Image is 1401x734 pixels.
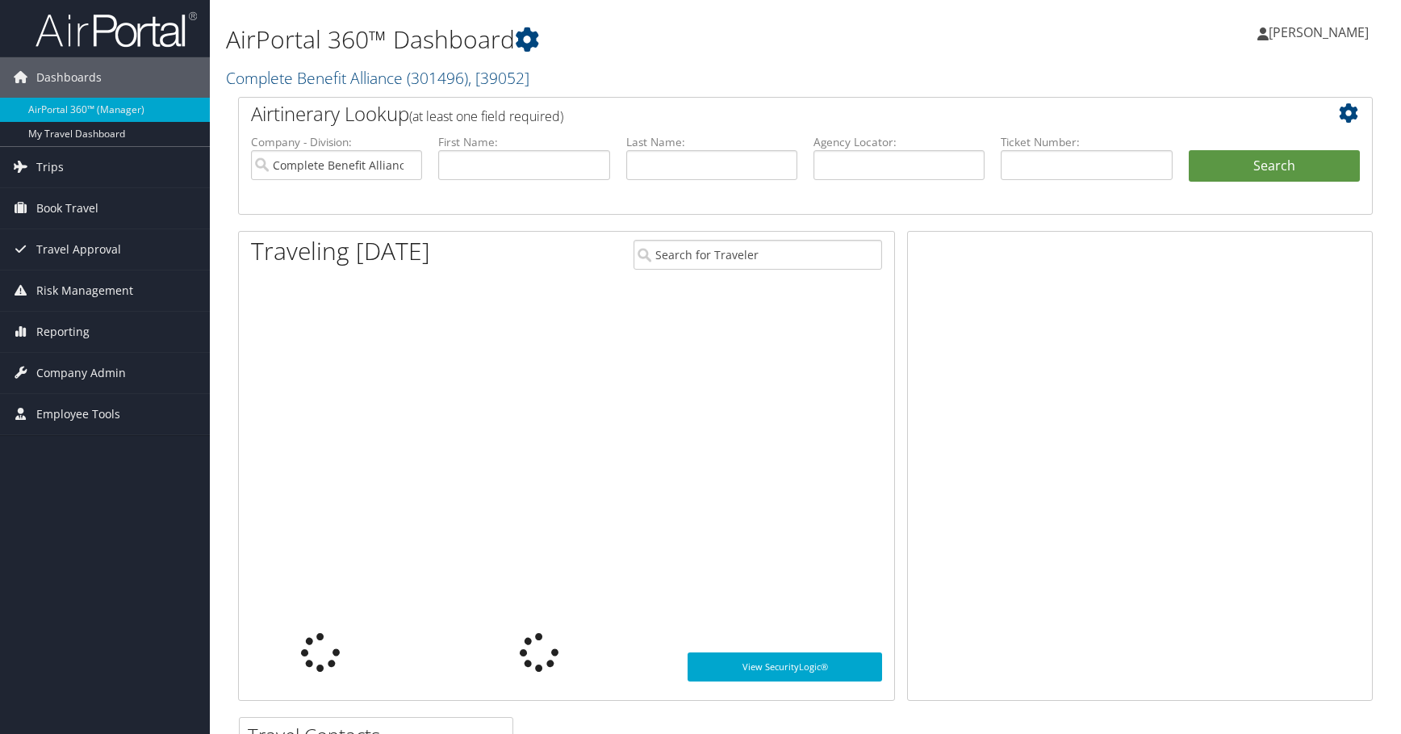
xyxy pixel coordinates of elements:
label: Last Name: [626,134,797,150]
span: Trips [36,147,64,187]
label: Company - Division: [251,134,422,150]
span: Company Admin [36,353,126,393]
span: , [ 39052 ] [468,67,529,89]
span: (at least one field required) [409,107,563,125]
span: Dashboards [36,57,102,98]
label: Agency Locator: [813,134,985,150]
a: View SecurityLogic® [688,652,882,682]
label: Ticket Number: [1001,134,1172,150]
a: [PERSON_NAME] [1257,8,1385,57]
span: Risk Management [36,271,133,311]
span: Reporting [36,312,90,352]
button: Search [1189,150,1360,182]
span: ( 301496 ) [407,67,468,89]
label: First Name: [438,134,609,150]
input: Search for Traveler [634,240,882,270]
img: airportal-logo.png [36,10,197,48]
h1: Traveling [DATE] [251,234,430,268]
h1: AirPortal 360™ Dashboard [226,23,998,57]
span: Travel Approval [36,229,121,270]
a: Complete Benefit Alliance [226,67,529,89]
span: Employee Tools [36,394,120,434]
span: [PERSON_NAME] [1269,23,1369,41]
h2: Airtinerary Lookup [251,100,1265,128]
span: Book Travel [36,188,98,229]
